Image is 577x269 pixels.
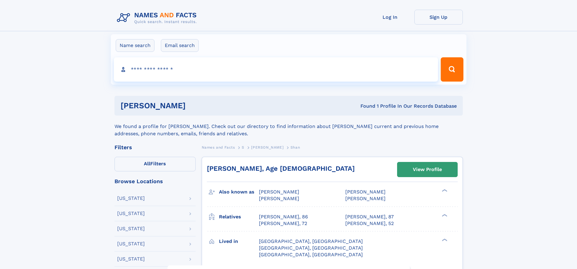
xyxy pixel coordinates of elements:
[345,189,386,195] span: [PERSON_NAME]
[121,102,273,109] h1: [PERSON_NAME]
[117,257,145,261] div: [US_STATE]
[413,163,442,177] div: View Profile
[345,196,386,201] span: [PERSON_NAME]
[259,238,363,244] span: [GEOGRAPHIC_DATA], [GEOGRAPHIC_DATA]
[114,179,196,184] div: Browse Locations
[259,245,363,251] span: [GEOGRAPHIC_DATA], [GEOGRAPHIC_DATA]
[414,10,463,25] a: Sign Up
[219,236,259,247] h3: Lived in
[345,220,394,227] a: [PERSON_NAME], 52
[114,116,463,137] div: We found a profile for [PERSON_NAME]. Check out our directory to find information about [PERSON_N...
[117,226,145,231] div: [US_STATE]
[366,10,414,25] a: Log In
[440,238,448,242] div: ❯
[259,214,308,220] a: [PERSON_NAME], 86
[273,103,457,109] div: Found 1 Profile In Our Records Database
[114,57,438,82] input: search input
[259,220,307,227] a: [PERSON_NAME], 72
[440,213,448,217] div: ❯
[242,145,244,150] span: S
[207,165,355,172] a: [PERSON_NAME], Age [DEMOGRAPHIC_DATA]
[219,187,259,197] h3: Also known as
[117,241,145,246] div: [US_STATE]
[397,162,457,177] a: View Profile
[117,196,145,201] div: [US_STATE]
[242,143,244,151] a: S
[202,143,235,151] a: Names and Facts
[290,145,300,150] span: Shan
[259,252,363,257] span: [GEOGRAPHIC_DATA], [GEOGRAPHIC_DATA]
[114,157,196,171] label: Filters
[117,211,145,216] div: [US_STATE]
[219,212,259,222] h3: Relatives
[114,145,196,150] div: Filters
[116,39,154,52] label: Name search
[251,143,284,151] a: [PERSON_NAME]
[259,189,299,195] span: [PERSON_NAME]
[441,57,463,82] button: Search Button
[345,214,394,220] a: [PERSON_NAME], 87
[259,196,299,201] span: [PERSON_NAME]
[440,189,448,193] div: ❯
[144,161,150,166] span: All
[161,39,199,52] label: Email search
[251,145,284,150] span: [PERSON_NAME]
[114,10,202,26] img: Logo Names and Facts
